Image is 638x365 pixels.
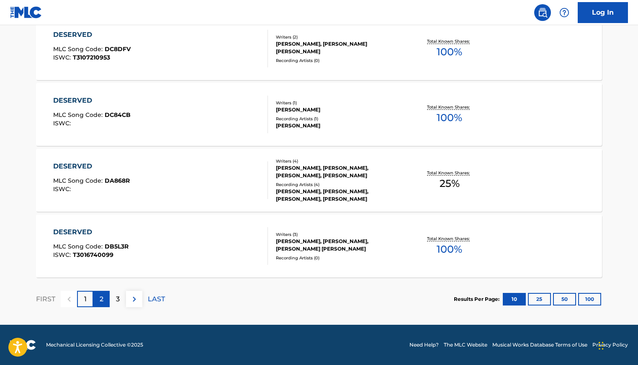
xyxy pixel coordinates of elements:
[427,236,472,242] p: Total Known Shares:
[454,295,502,303] p: Results Per Page:
[276,57,402,64] div: Recording Artists ( 0 )
[36,215,602,277] a: DESERVEDMLC Song Code:DB5L3RISWC:T3016740099Writers (3)[PERSON_NAME], [PERSON_NAME], [PERSON_NAME...
[276,158,402,164] div: Writers ( 4 )
[36,83,602,146] a: DESERVEDMLC Song Code:DC84CBISWC:Writers (1)[PERSON_NAME]Recording Artists (1)[PERSON_NAME]Total ...
[276,40,402,55] div: [PERSON_NAME], [PERSON_NAME] [PERSON_NAME]
[276,181,402,188] div: Recording Artists ( 4 )
[105,45,131,53] span: DC8DFV
[53,161,130,171] div: DESERVED
[53,119,73,127] span: ISWC :
[528,293,551,305] button: 25
[10,340,36,350] img: logo
[105,177,130,184] span: DA868R
[53,251,73,259] span: ISWC :
[276,231,402,238] div: Writers ( 3 )
[444,341,487,349] a: The MLC Website
[559,8,569,18] img: help
[276,106,402,114] div: [PERSON_NAME]
[129,294,139,304] img: right
[36,294,55,304] p: FIRST
[116,294,120,304] p: 3
[556,4,573,21] div: Help
[409,341,439,349] a: Need Help?
[276,122,402,129] div: [PERSON_NAME]
[53,45,105,53] span: MLC Song Code :
[276,188,402,203] div: [PERSON_NAME], [PERSON_NAME], [PERSON_NAME], [PERSON_NAME]
[73,54,110,61] span: T3107210953
[437,44,462,60] span: 100 %
[53,30,131,40] div: DESERVED
[53,96,131,106] div: DESERVED
[534,4,551,21] a: Public Search
[276,100,402,106] div: Writers ( 1 )
[276,34,402,40] div: Writers ( 2 )
[592,341,628,349] a: Privacy Policy
[276,238,402,253] div: [PERSON_NAME], [PERSON_NAME], [PERSON_NAME] [PERSON_NAME]
[276,116,402,122] div: Recording Artists ( 1 )
[10,6,42,18] img: MLC Logo
[53,243,105,250] span: MLC Song Code :
[440,176,460,191] span: 25 %
[36,149,602,212] a: DESERVEDMLC Song Code:DA868RISWC:Writers (4)[PERSON_NAME], [PERSON_NAME], [PERSON_NAME], [PERSON_...
[427,38,472,44] p: Total Known Shares:
[84,294,87,304] p: 1
[503,293,526,305] button: 10
[538,8,548,18] img: search
[36,17,602,80] a: DESERVEDMLC Song Code:DC8DFVISWC:T3107210953Writers (2)[PERSON_NAME], [PERSON_NAME] [PERSON_NAME]...
[596,325,638,365] iframe: Chat Widget
[427,170,472,176] p: Total Known Shares:
[53,177,105,184] span: MLC Song Code :
[53,111,105,119] span: MLC Song Code :
[578,293,601,305] button: 100
[437,110,462,125] span: 100 %
[599,333,604,358] div: Drag
[105,243,129,250] span: DB5L3R
[148,294,165,304] p: LAST
[276,255,402,261] div: Recording Artists ( 0 )
[553,293,576,305] button: 50
[53,227,129,237] div: DESERVED
[100,294,103,304] p: 2
[53,54,73,61] span: ISWC :
[437,242,462,257] span: 100 %
[73,251,113,259] span: T3016740099
[53,185,73,193] span: ISWC :
[46,341,143,349] span: Mechanical Licensing Collective © 2025
[578,2,628,23] a: Log In
[427,104,472,110] p: Total Known Shares:
[276,164,402,179] div: [PERSON_NAME], [PERSON_NAME], [PERSON_NAME], [PERSON_NAME]
[492,341,587,349] a: Musical Works Database Terms of Use
[105,111,131,119] span: DC84CB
